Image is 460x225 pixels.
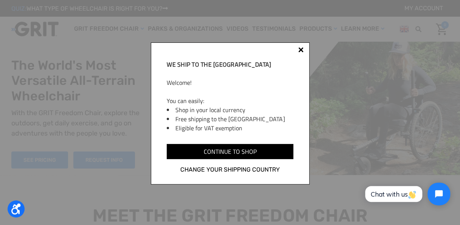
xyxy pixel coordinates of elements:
[167,165,293,175] a: Change your shipping country
[175,105,293,114] li: Shop in your local currency
[175,114,293,123] li: Free shipping to the [GEOGRAPHIC_DATA]
[175,123,293,133] li: Eligible for VAT exemption
[98,31,139,38] span: Phone Number
[357,176,457,212] iframe: Tidio Chat
[167,144,293,159] input: Continue to shop
[167,96,293,105] p: You can easily:
[167,60,293,69] h2: We ship to the [GEOGRAPHIC_DATA]
[167,78,293,87] p: Welcome!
